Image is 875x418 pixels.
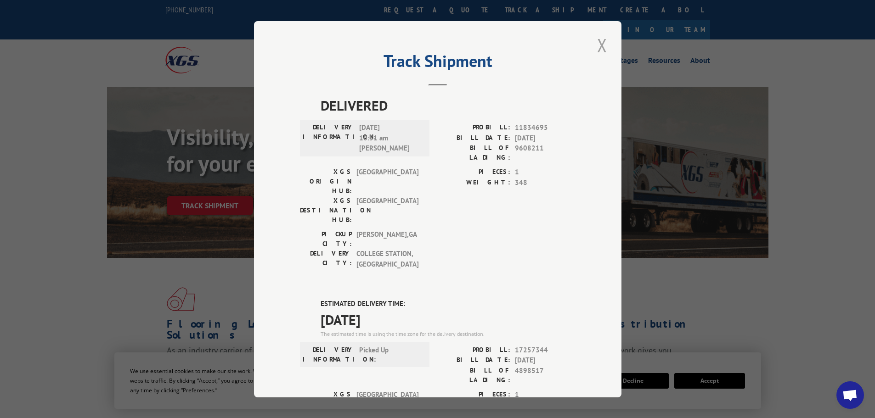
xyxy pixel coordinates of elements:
[303,123,355,154] label: DELIVERY INFORMATION:
[515,355,576,366] span: [DATE]
[356,229,418,249] span: [PERSON_NAME] , GA
[356,196,418,225] span: [GEOGRAPHIC_DATA]
[438,133,510,143] label: BILL DATE:
[594,33,610,58] button: Close modal
[300,249,352,269] label: DELIVERY CITY:
[515,365,576,385] span: 4898517
[356,389,418,418] span: [GEOGRAPHIC_DATA]
[300,389,352,418] label: XGS ORIGIN HUB:
[321,329,576,338] div: The estimated time is using the time zone for the delivery destination.
[438,177,510,188] label: WEIGHT:
[359,123,421,154] span: [DATE] 10:51 am [PERSON_NAME]
[515,143,576,162] span: 9608211
[321,309,576,329] span: [DATE]
[321,299,576,309] label: ESTIMATED DELIVERY TIME:
[303,345,355,364] label: DELIVERY INFORMATION:
[515,123,576,133] span: 11834695
[321,95,576,116] span: DELIVERED
[300,55,576,72] h2: Track Shipment
[438,365,510,385] label: BILL OF LADING:
[438,167,510,178] label: PIECES:
[515,133,576,143] span: [DATE]
[515,167,576,178] span: 1
[438,143,510,162] label: BILL OF LADING:
[300,196,352,225] label: XGS DESTINATION HUB:
[300,167,352,196] label: XGS ORIGIN HUB:
[438,345,510,355] label: PROBILL:
[836,381,864,409] a: Open chat
[438,123,510,133] label: PROBILL:
[359,345,421,364] span: Picked Up
[515,389,576,400] span: 1
[438,355,510,366] label: BILL DATE:
[356,249,418,269] span: COLLEGE STATION , [GEOGRAPHIC_DATA]
[300,229,352,249] label: PICKUP CITY:
[515,345,576,355] span: 17257344
[356,167,418,196] span: [GEOGRAPHIC_DATA]
[438,389,510,400] label: PIECES:
[515,177,576,188] span: 348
